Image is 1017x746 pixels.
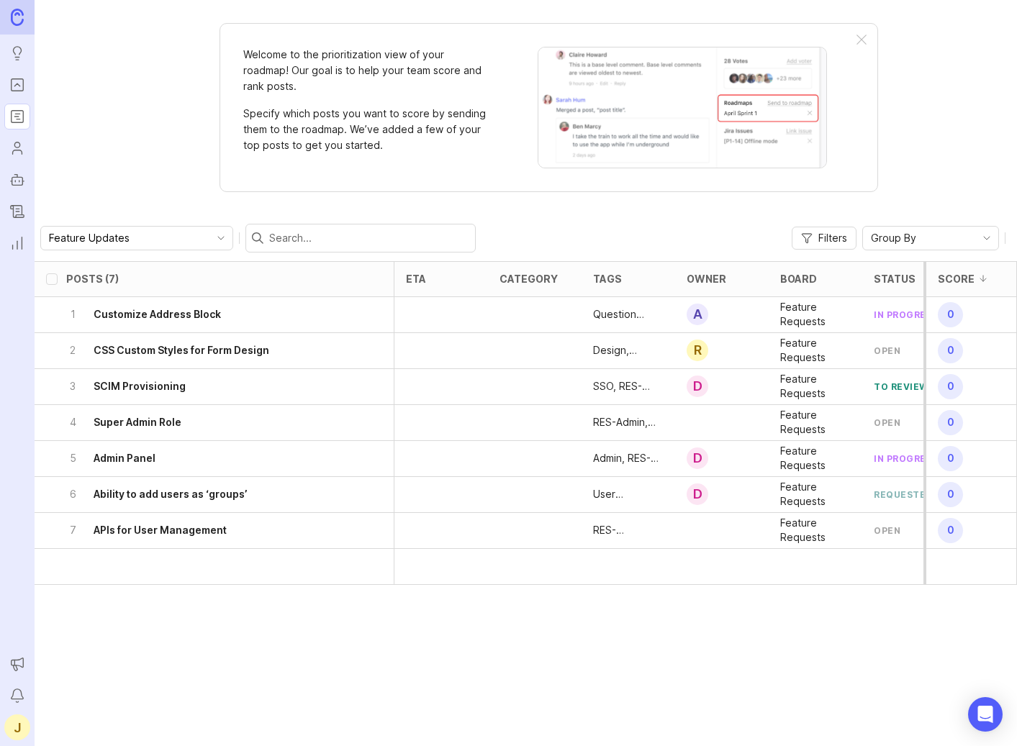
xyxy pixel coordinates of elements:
[66,451,79,465] p: 5
[687,447,708,469] div: D
[66,523,79,537] p: 7
[94,487,247,501] h6: Ability to add users as ‘groups’
[4,72,30,98] a: Portal
[4,135,30,161] a: Users
[66,441,394,476] button: 5Admin Panel
[66,307,79,322] p: 1
[243,47,488,94] p: Welcome to the prioritization view of your roadmap! Our goal is to help your team score and rank ...
[874,345,900,357] div: open
[593,343,664,358] p: Design, Customization, RES-Branding & Customization, RES-Design, Q3 2025 Top 15
[66,273,119,284] div: Posts (7)
[94,523,227,537] h6: APIs for User Management
[269,230,469,246] input: Search...
[40,226,233,250] div: toggle menu
[243,106,488,153] p: Specify which posts you want to score by sending them to the roadmap. We’ve added a few of your t...
[4,199,30,224] a: Changelog
[874,524,900,537] div: open
[66,369,394,404] button: 3SCIM Provisioning
[938,302,963,327] span: 0
[818,231,847,245] span: Filters
[780,408,851,437] p: Feature Requests
[66,415,79,429] p: 4
[66,477,394,512] button: 6Ability to add users as ‘groups’
[4,104,30,129] a: Roadmaps
[687,273,726,284] div: owner
[538,47,827,168] img: When viewing a post, you can send it to a roadmap
[593,307,664,322] p: Question Types, Contact Block, Respondent Experience, RES-Question Type, RES-Contact Info Block, ...
[874,381,928,393] div: to review
[687,340,708,361] div: R
[94,343,269,358] h6: CSS Custom Styles for Form Design
[780,516,851,545] p: Feature Requests
[874,488,933,501] div: requested
[4,651,30,677] button: Announcements
[780,336,851,365] p: Feature Requests
[938,518,963,543] span: 0
[66,405,394,440] button: 4Super Admin Role
[780,372,851,401] p: Feature Requests
[11,9,24,25] img: Canny Home
[593,523,664,537] p: RES-Integrations, RES-Marketing Intelligence
[593,451,664,465] p: Admin, RES-Admin, RES-Organization, Q3 2025 Intake GTM
[874,273,916,284] div: status
[66,343,79,358] p: 2
[874,452,939,465] div: in progress
[66,487,79,501] p: 6
[66,379,79,394] p: 3
[4,40,30,66] a: Ideas
[687,304,708,325] div: A
[406,273,426,284] div: eta
[780,444,851,473] p: Feature Requests
[862,226,999,250] div: toggle menu
[94,451,155,465] h6: Admin Panel
[66,513,394,548] button: 7APIs for User Management
[938,410,963,435] span: 0
[938,374,963,399] span: 0
[780,480,851,509] p: Feature Requests
[209,232,232,244] svg: toggle icon
[500,273,558,284] div: category
[94,307,221,322] h6: Customize Address Block
[780,300,851,329] p: Feature Requests
[593,273,622,284] div: tags
[938,273,975,284] div: Score
[94,415,181,429] h6: Super Admin Role
[4,714,30,740] button: J
[66,333,394,368] button: 2CSS Custom Styles for Form Design
[938,446,963,471] span: 0
[874,309,939,321] div: in progress
[687,483,708,505] div: D
[66,297,394,332] button: 1Customize Address Block
[593,415,664,429] p: RES-Admin, RES-Organization
[687,376,708,397] div: D
[94,379,186,394] h6: SCIM Provisioning
[938,338,963,363] span: 0
[593,487,664,501] p: User Permissions, Admin, RES-Admin
[4,167,30,193] a: Autopilot
[871,230,916,246] span: Group By
[780,273,817,284] div: board
[4,683,30,709] button: Notifications
[49,230,208,246] input: Feature Updates
[874,417,900,429] div: open
[938,482,963,507] span: 0
[4,230,30,256] a: Reporting
[792,227,856,250] button: Filters
[975,232,998,244] svg: toggle icon
[593,379,664,394] p: SSO, RES-Admin, Q3 2025 Top 15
